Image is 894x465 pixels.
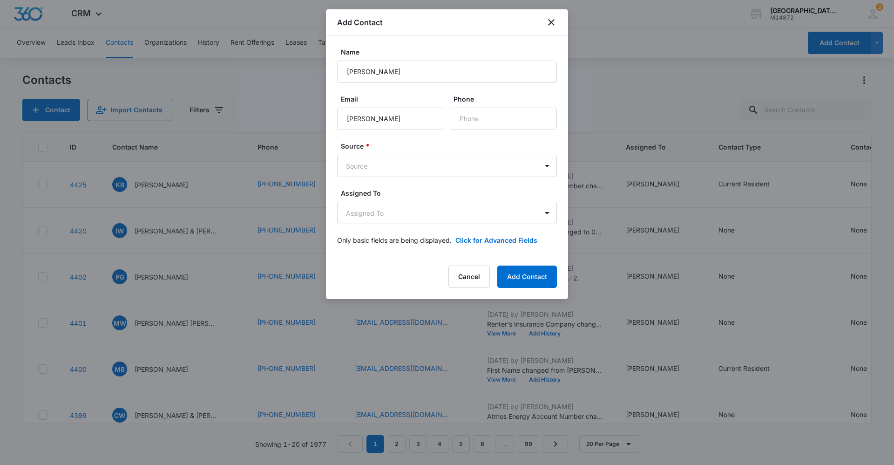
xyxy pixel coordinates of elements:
input: Phone [450,108,557,130]
button: Cancel [448,266,490,288]
input: Name [337,61,557,83]
button: close [546,17,557,28]
button: Add Contact [497,266,557,288]
label: Source [341,141,561,151]
p: Only basic fields are being displayed. [337,235,452,245]
label: Email [341,94,448,104]
label: Phone [454,94,561,104]
label: Name [341,47,561,57]
input: Email [337,108,444,130]
button: Click for Advanced Fields [455,235,537,245]
label: Assigned To [341,188,561,198]
h1: Add Contact [337,17,383,28]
